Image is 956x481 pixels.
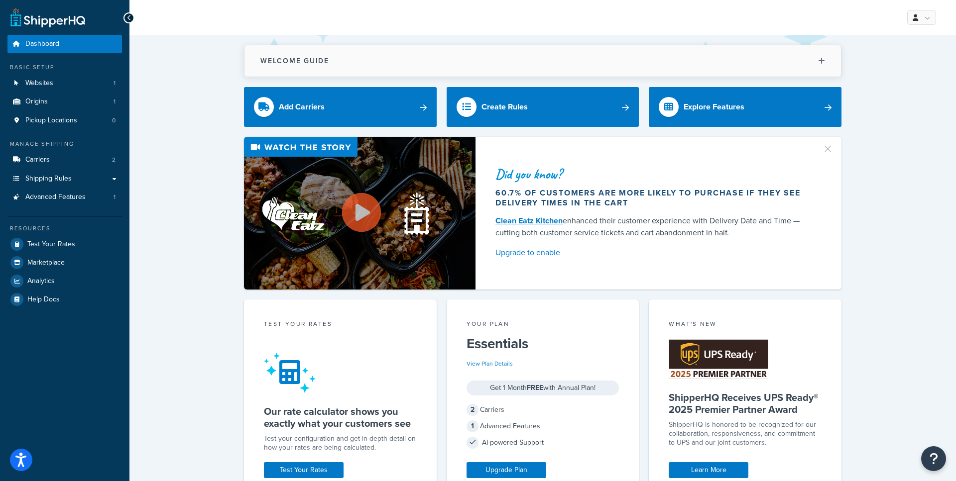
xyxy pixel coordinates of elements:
[481,100,528,114] div: Create Rules
[25,79,53,88] span: Websites
[7,224,122,233] div: Resources
[467,319,619,331] div: Your Plan
[684,100,744,114] div: Explore Features
[669,420,822,447] p: ShipperHQ is honored to be recognized for our collaboration, responsiveness, and commitment to UP...
[260,57,329,65] h2: Welcome Guide
[279,100,325,114] div: Add Carriers
[25,175,72,183] span: Shipping Rules
[467,436,619,450] div: AI-powered Support
[7,235,122,253] a: Test Your Rates
[7,35,122,53] a: Dashboard
[7,74,122,93] a: Websites1
[7,151,122,169] li: Carriers
[7,290,122,308] a: Help Docs
[25,97,48,106] span: Origins
[7,74,122,93] li: Websites
[7,272,122,290] a: Analytics
[264,319,417,331] div: Test your rates
[467,336,619,352] h5: Essentials
[527,383,543,393] strong: FREE
[467,381,619,395] div: Get 1 Month with Annual Plan!
[112,116,116,125] span: 0
[7,188,122,206] li: Advanced Features
[25,156,50,164] span: Carriers
[669,391,822,415] h5: ShipperHQ Receives UPS Ready® 2025 Premier Partner Award
[27,240,75,249] span: Test Your Rates
[669,462,748,478] a: Learn More
[7,111,122,130] a: Pickup Locations0
[467,404,478,416] span: 2
[495,215,563,226] a: Clean Eatz Kitchen
[244,45,841,77] button: Welcome Guide
[114,97,116,106] span: 1
[27,277,55,286] span: Analytics
[244,87,437,127] a: Add Carriers
[649,87,841,127] a: Explore Features
[7,63,122,72] div: Basic Setup
[921,446,946,471] button: Open Resource Center
[447,87,639,127] a: Create Rules
[27,295,60,304] span: Help Docs
[467,420,478,432] span: 1
[244,137,476,289] img: Video thumbnail
[7,170,122,188] a: Shipping Rules
[7,111,122,130] li: Pickup Locations
[495,215,810,239] div: enhanced their customer experience with Delivery Date and Time — cutting both customer service ti...
[467,419,619,433] div: Advanced Features
[467,359,513,368] a: View Plan Details
[7,93,122,111] li: Origins
[25,116,77,125] span: Pickup Locations
[114,79,116,88] span: 1
[264,405,417,429] h5: Our rate calculator shows you exactly what your customers see
[112,156,116,164] span: 2
[495,167,810,181] div: Did you know?
[7,151,122,169] a: Carriers2
[25,40,59,48] span: Dashboard
[7,93,122,111] a: Origins1
[264,462,344,478] a: Test Your Rates
[7,254,122,272] a: Marketplace
[467,403,619,417] div: Carriers
[7,188,122,206] a: Advanced Features1
[7,140,122,148] div: Manage Shipping
[495,188,810,208] div: 60.7% of customers are more likely to purchase if they see delivery times in the cart
[25,193,86,201] span: Advanced Features
[27,259,65,267] span: Marketplace
[467,462,546,478] a: Upgrade Plan
[264,434,417,452] div: Test your configuration and get in-depth detail on how your rates are being calculated.
[495,246,810,260] a: Upgrade to enable
[669,319,822,331] div: What's New
[114,193,116,201] span: 1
